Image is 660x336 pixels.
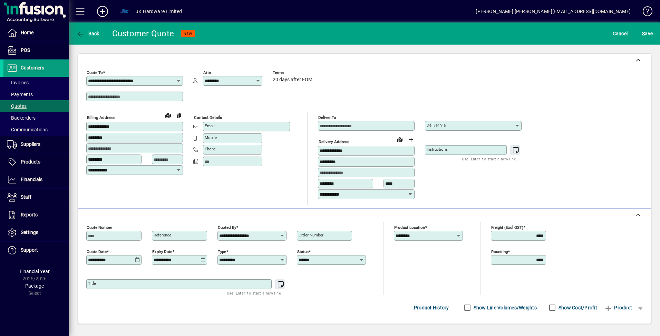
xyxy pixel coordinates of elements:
[174,110,185,121] button: Copy to Delivery address
[21,194,31,200] span: Staff
[136,6,182,17] div: JK Hardware Limited
[21,212,38,217] span: Reports
[205,147,216,151] mat-label: Phone
[394,225,425,230] mat-label: Product location
[273,71,314,75] span: Terms
[21,65,44,71] span: Customers
[21,177,42,182] span: Financials
[91,5,114,18] button: Add
[87,249,107,254] mat-label: Quote date
[3,224,69,241] a: Settings
[227,289,281,297] mat-hint: Use 'Enter' to start a new line
[205,135,217,140] mat-label: Mobile
[3,124,69,136] a: Communications
[112,28,174,39] div: Customer Quote
[613,28,628,39] span: Cancel
[205,123,215,128] mat-label: Email
[642,31,645,36] span: S
[427,123,446,128] mat-label: Deliver via
[3,242,69,259] a: Support
[203,70,211,75] mat-label: Attn
[69,27,107,40] app-page-header-button: Back
[411,301,452,314] button: Product History
[7,115,36,121] span: Backorders
[3,153,69,171] a: Products
[3,189,69,206] a: Staff
[3,206,69,224] a: Reports
[642,28,653,39] span: ave
[476,6,631,17] div: [PERSON_NAME] [PERSON_NAME][EMAIL_ADDRESS][DOMAIN_NAME]
[7,103,27,109] span: Quotes
[299,233,323,237] mat-label: Order number
[75,27,101,40] button: Back
[21,247,38,253] span: Support
[21,159,40,165] span: Products
[154,233,171,237] mat-label: Reference
[297,249,309,254] mat-label: Status
[76,31,99,36] span: Back
[273,77,312,83] span: 20 days after EOM
[87,70,103,75] mat-label: Quote To
[427,147,448,152] mat-label: Instructions
[3,112,69,124] a: Backorders
[414,302,449,313] span: Product History
[3,100,69,112] a: Quotes
[394,134,405,145] a: View on map
[163,110,174,121] a: View on map
[7,127,48,132] span: Communications
[3,24,69,41] a: Home
[20,269,50,274] span: Financial Year
[88,281,96,286] mat-label: Title
[462,155,516,163] mat-hint: Use 'Enter' to start a new line
[218,249,226,254] mat-label: Type
[25,283,44,289] span: Package
[640,27,654,40] button: Save
[87,225,112,230] mat-label: Quote number
[611,27,630,40] button: Cancel
[638,1,651,24] a: Knowledge Base
[3,42,69,59] a: POS
[472,304,537,311] label: Show Line Volumes/Weights
[21,141,40,147] span: Suppliers
[318,115,336,120] mat-label: Deliver To
[491,249,508,254] mat-label: Rounding
[21,230,38,235] span: Settings
[604,302,632,313] span: Product
[3,171,69,188] a: Financials
[21,47,30,53] span: POS
[21,30,33,35] span: Home
[184,31,192,36] span: NEW
[405,134,416,145] button: Choose address
[3,77,69,88] a: Invoices
[218,225,236,230] mat-label: Quoted by
[7,92,33,97] span: Payments
[491,225,523,230] mat-label: Freight (excl GST)
[557,304,597,311] label: Show Cost/Profit
[601,301,635,314] button: Product
[3,88,69,100] a: Payments
[3,136,69,153] a: Suppliers
[114,5,136,18] button: Profile
[152,249,172,254] mat-label: Expiry date
[7,80,29,85] span: Invoices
